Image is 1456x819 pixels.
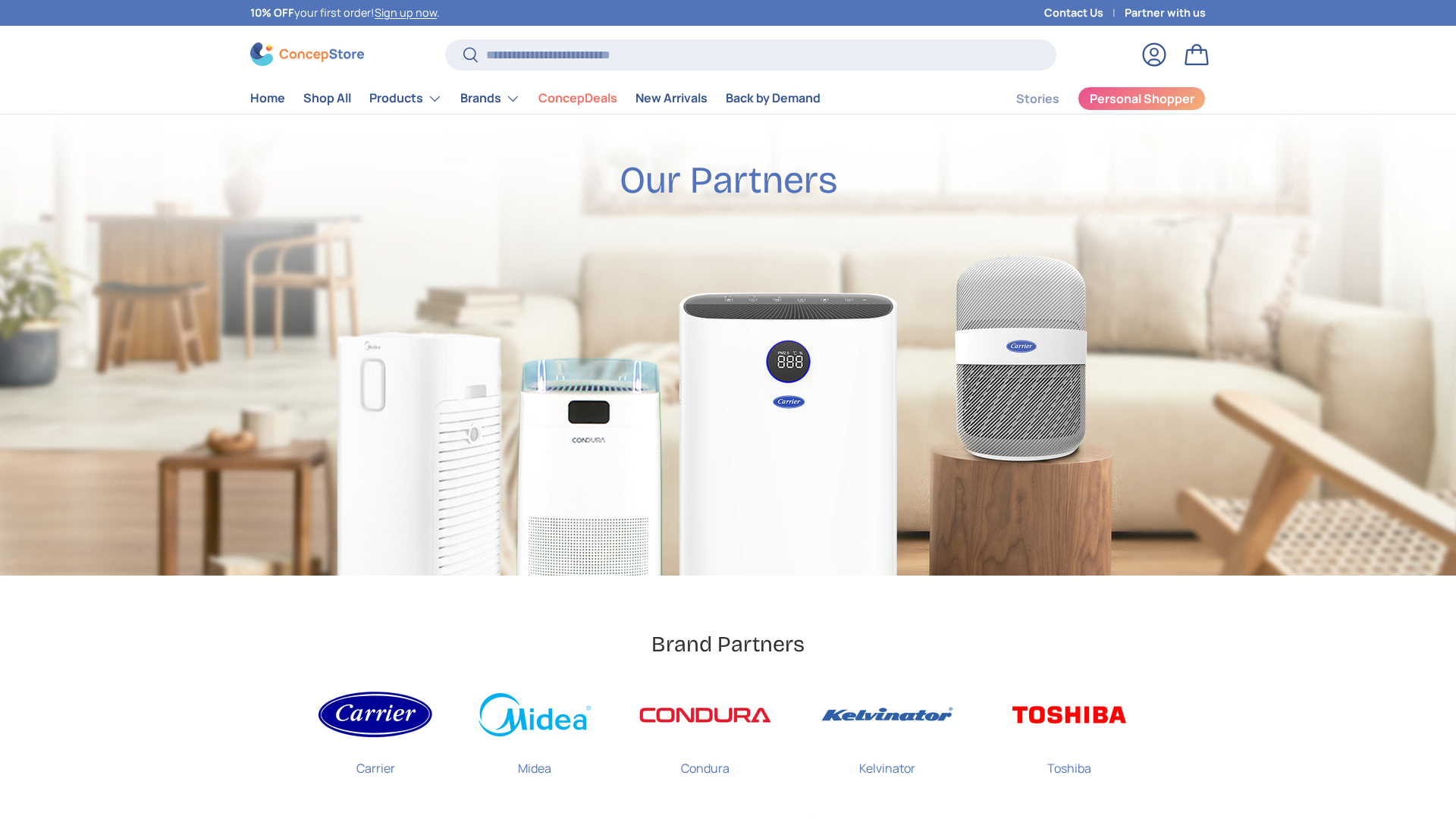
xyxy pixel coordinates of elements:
[318,682,432,789] a: Carrier
[1125,5,1206,21] a: Partner with us
[681,747,730,777] p: Condura
[369,83,442,114] a: Products
[375,5,437,20] a: Sign up now
[250,5,440,21] p: your first order! .
[451,83,529,114] summary: Brands
[620,157,837,204] h2: Our Partners
[460,83,520,114] a: Brands
[250,5,294,20] strong: 10% OFF
[980,83,1206,114] nav: Secondary
[859,747,915,777] p: Kelvinator
[250,83,285,113] a: Home
[518,747,551,777] p: Midea
[1090,93,1194,105] span: Personal Shopper
[250,42,364,66] img: ConcepStore
[1044,5,1125,21] a: Contact Us
[635,83,708,113] a: New Arrivals
[538,83,617,113] a: ConcepDeals
[303,83,351,113] a: Shop All
[1047,747,1091,777] p: Toshiba
[250,83,821,114] nav: Primary
[1001,682,1137,789] a: Toshiba
[726,83,821,113] a: Back by Demand
[1016,84,1059,114] a: Stories
[651,630,805,658] h2: Brand Partners
[637,682,773,789] a: Condura
[356,747,395,777] p: Carrier
[1078,86,1206,111] a: Personal Shopper
[360,83,451,114] summary: Products
[478,682,591,789] a: Midea
[819,682,955,789] a: Kelvinator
